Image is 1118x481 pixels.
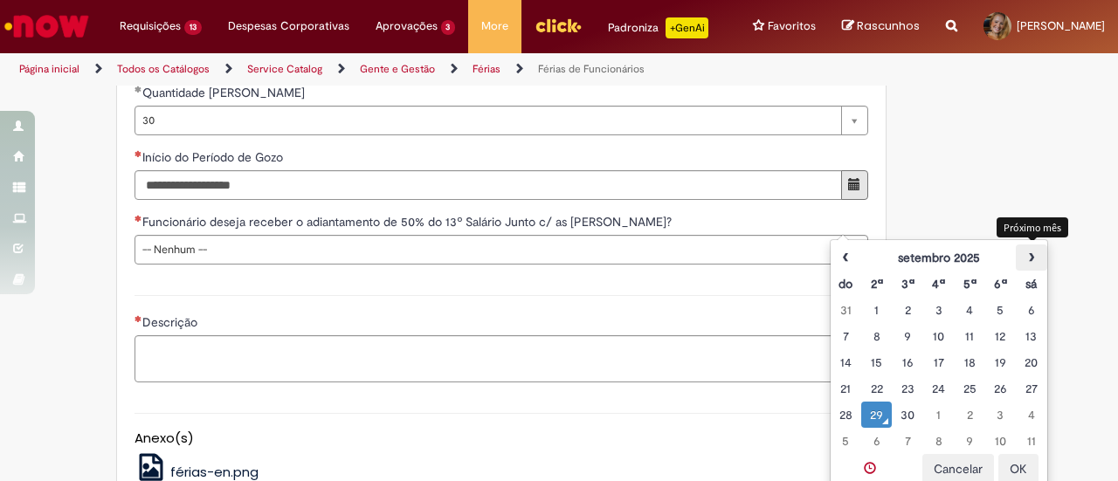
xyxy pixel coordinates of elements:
div: 25 September 2025 14:32:26 Thursday [958,380,980,397]
span: férias-en.png [170,463,259,481]
span: Necessários [135,150,142,157]
div: 09 September 2025 14:32:26 Tuesday [896,327,918,345]
div: 06 September 2025 14:32:26 Saturday [1020,301,1042,319]
div: 31 August 2025 14:32:26 Sunday [835,301,857,319]
a: Gente e Gestão [360,62,435,76]
span: Favoritos [768,17,816,35]
span: 3 [441,20,456,35]
div: 30 September 2025 14:32:26 Tuesday [896,406,918,423]
div: O seletor de data/hora foi aberto.Mostrando o selecionador de data.29 September 2025 14:32:26 Monday [866,406,887,423]
div: 05 September 2025 14:32:26 Friday [990,301,1011,319]
div: 19 September 2025 14:32:26 Friday [990,354,1011,371]
div: 10 September 2025 14:32:26 Wednesday [928,327,949,345]
a: férias-en.png [135,463,259,481]
div: 12 September 2025 14:32:26 Friday [990,327,1011,345]
div: 07 October 2025 14:32:26 Tuesday [896,432,918,450]
div: 10 October 2025 14:32:26 Friday [990,432,1011,450]
span: -- Nenhum -- [142,236,832,264]
div: 01 October 2025 14:32:26 Wednesday [928,406,949,423]
div: 15 September 2025 14:32:26 Monday [866,354,887,371]
th: Próximo mês [1016,244,1046,271]
span: More [481,17,508,35]
th: Quinta-feira [954,271,984,297]
div: Próximo mês [997,217,1068,237]
div: 08 October 2025 14:32:26 Wednesday [928,432,949,450]
div: 18 September 2025 14:32:26 Thursday [958,354,980,371]
span: Despesas Corporativas [228,17,349,35]
img: click_logo_yellow_360x200.png [535,12,582,38]
a: Página inicial [19,62,79,76]
th: Quarta-feira [923,271,954,297]
span: Descrição [142,314,201,330]
div: 04 September 2025 14:32:26 Thursday [958,301,980,319]
div: 21 September 2025 14:32:26 Sunday [835,380,857,397]
span: Necessários [135,315,142,322]
div: Padroniza [608,17,708,38]
div: 14 September 2025 14:32:26 Sunday [835,354,857,371]
span: Início do Período de Gozo [142,149,286,165]
div: 13 September 2025 14:32:26 Saturday [1020,327,1042,345]
div: 11 September 2025 14:32:26 Thursday [958,327,980,345]
div: 05 October 2025 14:32:26 Sunday [835,432,857,450]
a: Todos os Catálogos [117,62,210,76]
div: 06 October 2025 14:32:26 Monday [866,432,887,450]
div: 22 September 2025 14:32:26 Monday [866,380,887,397]
ul: Trilhas de página [13,53,732,86]
div: 01 September 2025 14:32:26 Monday [866,301,887,319]
button: Mostrar calendário para Início do Período de Gozo [841,170,868,200]
th: setembro 2025. Alternar mês [861,244,1016,271]
h5: Anexo(s) [135,431,868,446]
span: Aprovações [376,17,438,35]
span: 13 [184,20,202,35]
div: 16 September 2025 14:32:26 Tuesday [896,354,918,371]
a: Férias de Funcionários [538,62,645,76]
th: Sexta-feira [985,271,1016,297]
div: 03 September 2025 14:32:26 Wednesday [928,301,949,319]
div: 27 September 2025 14:32:26 Saturday [1020,380,1042,397]
textarea: Descrição [135,335,868,381]
div: 02 October 2025 14:32:26 Thursday [958,406,980,423]
span: Requisições [120,17,181,35]
th: Segunda-feira [861,271,892,297]
div: 23 September 2025 14:32:26 Tuesday [896,380,918,397]
div: 02 September 2025 14:32:26 Tuesday [896,301,918,319]
div: 26 September 2025 14:32:26 Friday [990,380,1011,397]
a: Rascunhos [842,18,920,35]
div: 20 September 2025 14:32:26 Saturday [1020,354,1042,371]
th: Sábado [1016,271,1046,297]
span: [PERSON_NAME] [1017,18,1105,33]
div: 07 September 2025 14:32:26 Sunday [835,327,857,345]
span: Funcionário deseja receber o adiantamento de 50% do 13º Salário Junto c/ as [PERSON_NAME]? [142,214,675,230]
span: 30 [142,107,832,134]
div: 03 October 2025 14:32:26 Friday [990,406,1011,423]
p: +GenAi [666,17,708,38]
div: 04 October 2025 14:32:26 Saturday [1020,406,1042,423]
div: 17 September 2025 14:32:26 Wednesday [928,354,949,371]
th: Terça-feira [892,271,922,297]
span: Rascunhos [857,17,920,34]
th: Domingo [831,271,861,297]
div: 24 September 2025 14:32:26 Wednesday [928,380,949,397]
img: ServiceNow [2,9,92,44]
a: Férias [473,62,500,76]
input: Início do Período de Gozo [135,170,842,200]
div: 28 September 2025 14:32:26 Sunday [835,406,857,423]
span: Obrigatório Preenchido [135,86,142,93]
a: Service Catalog [247,62,322,76]
div: 08 September 2025 14:32:26 Monday [866,327,887,345]
div: 09 October 2025 14:32:26 Thursday [958,432,980,450]
th: Mês anterior [831,244,861,271]
span: Quantidade [PERSON_NAME] [142,85,308,100]
div: 11 October 2025 14:32:26 Saturday [1020,432,1042,450]
span: Necessários [135,215,142,222]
